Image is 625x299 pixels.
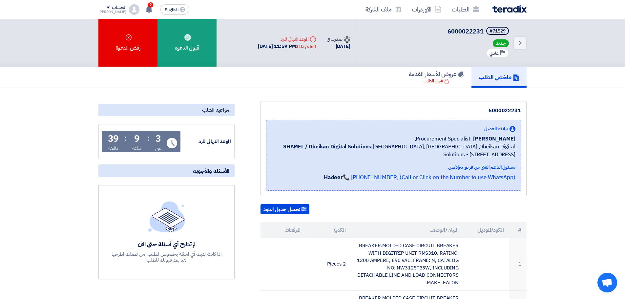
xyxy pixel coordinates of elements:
div: #71529 [490,29,506,33]
span: عادي [490,50,499,56]
td: BREAKER.MOLDED CASE CIRCUIT BREAKER WITH DIGITRIP UNIT RMS310, RATING: 1200 AMPERE, 690 VAC, FRAM... [351,238,464,290]
div: 9 [134,134,140,143]
span: English [165,8,178,12]
div: يوم [155,145,161,152]
div: دقيقة [108,145,118,152]
div: [DATE] [327,43,350,50]
span: 6000022231 [448,27,484,36]
span: جديد [493,39,509,47]
span: الأسئلة والأجوبة [193,167,229,175]
div: الموعد النهائي للرد [258,36,316,43]
img: profile_test.png [129,4,139,15]
a: 📞 [PHONE_NUMBER] (Call or Click on the Number to use WhatsApp) [343,173,515,182]
div: [PERSON_NAME] [98,10,126,14]
a: ملف الشركة [360,2,407,17]
div: 39 [108,134,119,143]
div: الموعد النهائي للرد [182,138,231,145]
div: صدرت في [327,36,350,43]
img: empty_state_list.svg [148,201,185,232]
th: البيان/الوصف [351,222,464,238]
button: تحميل جدول البنود [260,204,309,215]
a: عروض الأسعار المقدمة قبول الطلب [402,67,471,88]
span: 9 [148,2,153,8]
img: Teradix logo [492,5,527,13]
td: 1 [509,238,527,290]
div: : [124,132,127,144]
div: [DATE] 11:59 PM [258,43,316,50]
div: 6000022231 [266,107,521,115]
a: الأوردرات [407,2,447,17]
span: Procurement Specialist, [415,135,471,143]
div: : [147,132,150,144]
div: مواعيد الطلب [98,104,235,116]
div: رفض الدعوة [98,19,157,67]
strong: Hadeer [324,173,343,182]
th: الكمية [306,222,351,238]
a: ملخص الطلب [471,67,527,88]
span: [PERSON_NAME] [473,135,515,143]
div: اذا كانت لديك أي اسئلة بخصوص الطلب, من فضلك اطرحها هنا بعد قبولك للطلب [111,251,222,263]
span: [GEOGRAPHIC_DATA], [GEOGRAPHIC_DATA] ,Obeikan Digital Solutions - [STREET_ADDRESS] [272,143,515,159]
div: لم تطرح أي أسئلة حتى الآن [111,240,222,248]
h5: عروض الأسعار المقدمة [409,70,464,78]
button: English [160,4,189,15]
span: بيانات العميل [484,125,508,132]
div: 3 Days left [296,43,316,50]
div: مسئول الدعم الفني من فريق تيرادكس [272,164,515,171]
th: المرفقات [260,222,306,238]
h5: 6000022231 [448,27,510,36]
td: 2 Pieces [306,238,351,290]
div: Open chat [597,273,617,292]
div: الحساب [112,5,126,11]
h5: ملخص الطلب [479,73,519,81]
div: قبول الطلب [424,78,449,84]
div: قبول الدعوه [157,19,217,67]
th: الكود/الموديل [464,222,509,238]
a: الطلبات [447,2,485,17]
div: 3 [156,134,161,143]
th: # [509,222,527,238]
b: SHAMEL / Obeikan Digital Solutions, [283,143,373,151]
div: ساعة [132,145,142,152]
